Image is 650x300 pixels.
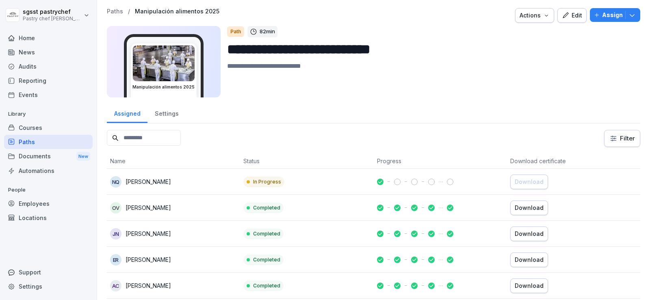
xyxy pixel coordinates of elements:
p: Pastry chef [PERSON_NAME] y Cocina gourmet [23,16,82,22]
a: Automations [4,164,93,178]
div: Download [515,255,544,264]
div: AC [110,280,121,291]
div: Download [515,229,544,238]
button: Download [510,227,548,241]
a: Events [4,88,93,102]
p: [PERSON_NAME] [126,177,171,186]
div: Edit [562,11,582,20]
div: ER [110,254,121,265]
a: DocumentsNew [4,149,93,164]
div: Documents [4,149,93,164]
p: [PERSON_NAME] [126,281,171,290]
div: NQ [110,176,121,188]
a: Settings [4,279,93,294]
a: Locations [4,211,93,225]
a: Paths [4,135,93,149]
p: / [128,8,130,15]
a: Home [4,31,93,45]
button: Filter [604,130,640,147]
button: Download [510,278,548,293]
p: In Progress [253,178,281,186]
a: News [4,45,93,59]
div: JN [110,228,121,240]
a: Employees [4,196,93,211]
p: [PERSON_NAME] [126,229,171,238]
div: Support [4,265,93,279]
a: Courses [4,121,93,135]
div: Actions [520,11,550,20]
a: Reporting [4,73,93,88]
a: Audits [4,59,93,73]
button: Assign [590,8,640,22]
button: Actions [515,8,554,23]
div: Download [515,177,544,186]
p: Assign [602,11,623,19]
p: [PERSON_NAME] [126,255,171,264]
p: Completed [253,256,280,263]
th: Name [107,153,240,169]
p: Completed [253,230,280,237]
div: OV [110,202,121,214]
th: Download certificate [507,153,640,169]
a: Manipulación alimentos 2025 [135,8,219,15]
h3: Manipulación alimentos 2025 [132,84,195,90]
p: Completed [253,204,280,212]
p: Completed [253,282,280,289]
img: xrig9ngccgkbh355tbuziiw7.png [133,45,195,81]
button: Download [510,175,548,189]
a: Settings [147,102,186,123]
p: 82 min [260,28,275,36]
div: Filter [609,134,635,142]
div: Download [515,203,544,212]
th: Progress [374,153,507,169]
p: sgsst pastrychef [23,9,82,15]
p: [PERSON_NAME] [126,203,171,212]
a: Assigned [107,102,147,123]
p: Library [4,108,93,121]
th: Status [240,153,373,169]
p: People [4,183,93,196]
div: Download [515,281,544,290]
button: Edit [557,8,587,23]
div: Path [227,26,244,37]
a: Paths [107,8,123,15]
button: Download [510,201,548,215]
div: New [76,152,90,161]
button: Download [510,253,548,267]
